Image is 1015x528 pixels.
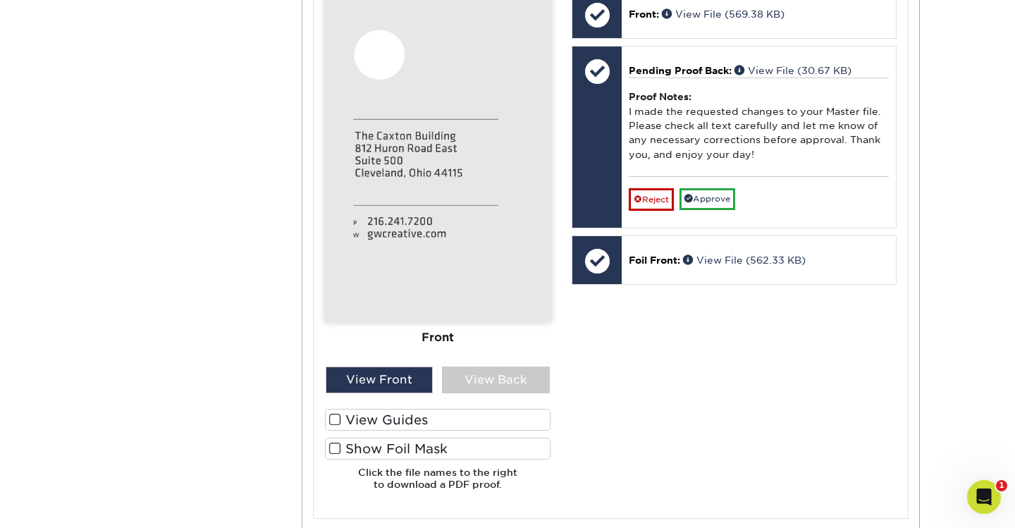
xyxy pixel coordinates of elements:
[629,188,674,211] a: Reject
[629,8,659,20] span: Front:
[325,409,551,431] label: View Guides
[683,254,806,266] a: View File (562.33 KB)
[325,467,551,501] h6: Click the file names to the right to download a PDF proof.
[326,367,433,393] div: View Front
[629,65,732,76] span: Pending Proof Back:
[662,8,785,20] a: View File (569.38 KB)
[967,480,1001,514] iframe: Intercom live chat
[629,78,889,176] div: I made the requested changes to your Master file. Please check all text carefully and let me know...
[996,480,1007,491] span: 1
[629,91,691,102] strong: Proof Notes:
[325,438,551,460] label: Show Foil Mask
[734,65,851,76] a: View File (30.67 KB)
[325,321,551,352] div: Front
[679,188,735,210] a: Approve
[629,254,680,266] span: Foil Front:
[442,367,550,393] div: View Back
